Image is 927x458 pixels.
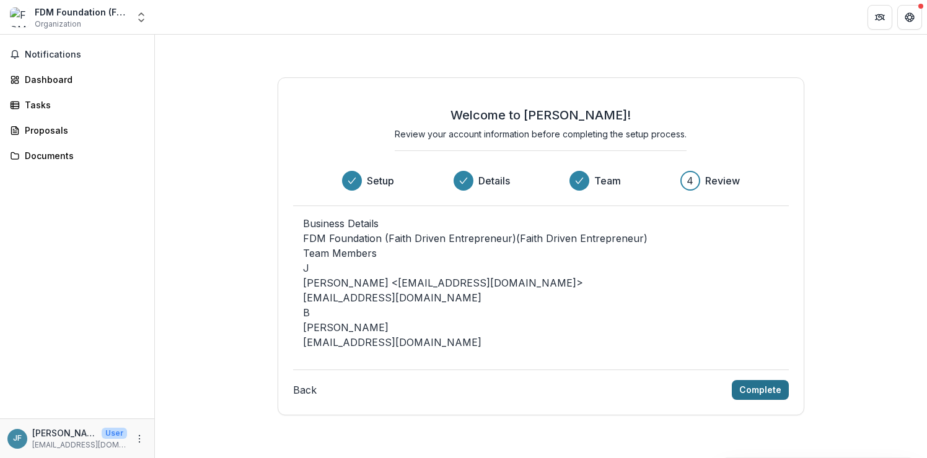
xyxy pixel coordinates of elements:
p: [PERSON_NAME] [32,426,97,439]
div: Proposals [25,124,139,137]
p: [EMAIL_ADDRESS][DOMAIN_NAME] [303,335,779,350]
h4: Business Details [303,216,779,231]
h3: Setup [367,173,394,188]
h3: Team [594,173,621,188]
button: Notifications [5,45,149,64]
p: J [303,261,779,275]
h3: Details [478,173,510,188]
span: Notifications [25,50,144,60]
p: FDM Foundation (Faith Driven Entrepreneur) (Faith Driven Entrepreneur) [303,231,779,246]
p: B [303,305,779,320]
p: Review your account information before completing the setup process. [395,127,687,140]
p: [EMAIL_ADDRESS][DOMAIN_NAME] [303,290,779,305]
span: Organization [35,19,81,30]
h2: Welcome to [PERSON_NAME]! [450,108,631,123]
div: Tasks [25,98,139,111]
button: More [132,431,147,446]
div: Justin Forman [13,434,22,443]
div: 4 [687,173,693,188]
button: Open entity switcher [133,5,150,30]
p: [EMAIL_ADDRESS][DOMAIN_NAME] [32,439,127,451]
p: [PERSON_NAME] <[EMAIL_ADDRESS][DOMAIN_NAME]> [303,275,779,290]
button: Complete [732,380,789,400]
p: [PERSON_NAME] [303,320,779,335]
img: FDM Foundation (Faith Driven Entrepreneur) [10,7,30,27]
a: Documents [5,145,149,166]
button: Get Help [897,5,922,30]
a: Tasks [5,95,149,115]
p: User [102,428,127,439]
a: Dashboard [5,69,149,90]
div: Documents [25,149,139,162]
h4: Team Members [303,246,779,261]
button: Partners [868,5,892,30]
h3: Review [705,173,740,188]
div: Progress [342,171,740,191]
a: Proposals [5,120,149,140]
button: Back [293,382,317,397]
div: Dashboard [25,73,139,86]
div: FDM Foundation (Faith Driven Entrepreneur) [35,6,128,19]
